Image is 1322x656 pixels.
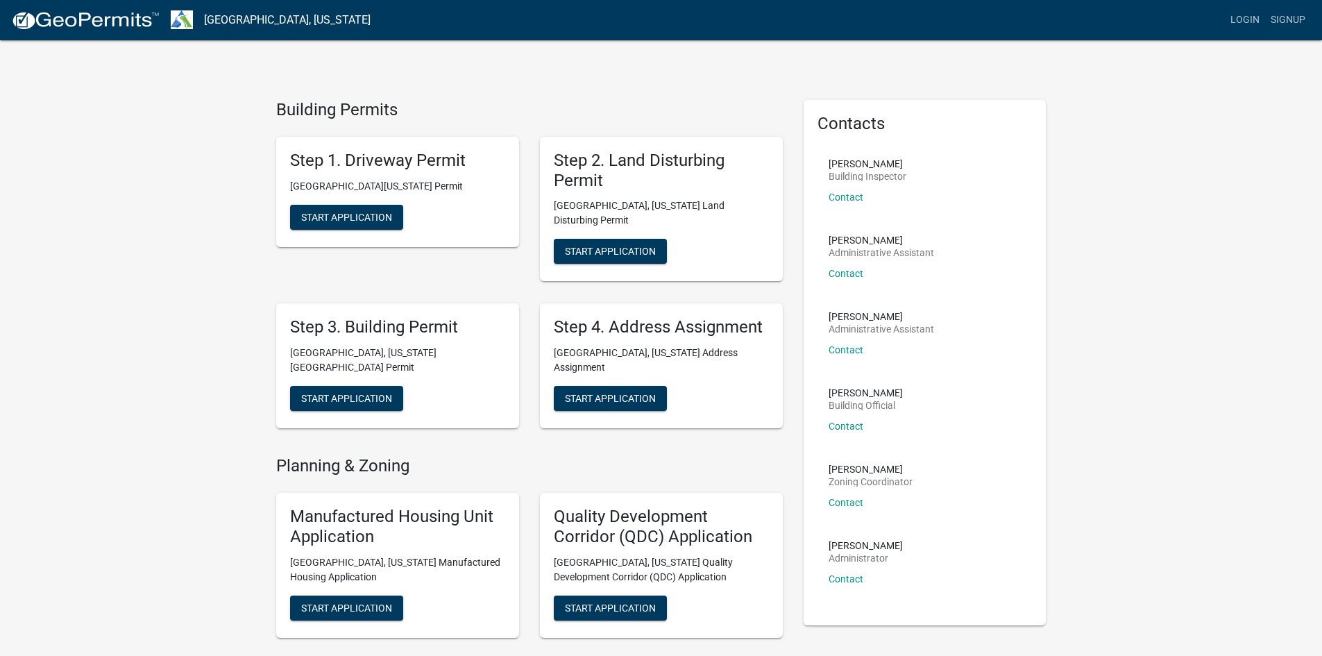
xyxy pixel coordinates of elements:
p: Building Official [829,401,903,410]
button: Start Application [554,239,667,264]
a: Signup [1265,7,1311,33]
span: Start Application [301,602,392,613]
button: Start Application [290,386,403,411]
p: [GEOGRAPHIC_DATA][US_STATE] Permit [290,179,505,194]
p: [GEOGRAPHIC_DATA], [US_STATE] Quality Development Corridor (QDC) Application [554,555,769,584]
p: [GEOGRAPHIC_DATA], [US_STATE] Address Assignment [554,346,769,375]
a: Contact [829,497,863,508]
p: [GEOGRAPHIC_DATA], [US_STATE][GEOGRAPHIC_DATA] Permit [290,346,505,375]
button: Start Application [290,205,403,230]
a: [GEOGRAPHIC_DATA], [US_STATE] [204,8,371,32]
p: Zoning Coordinator [829,477,913,487]
h5: Contacts [817,114,1033,134]
h5: Step 3. Building Permit [290,317,505,337]
h5: Step 4. Address Assignment [554,317,769,337]
h4: Building Permits [276,100,783,120]
h5: Step 2. Land Disturbing Permit [554,151,769,191]
button: Start Application [290,596,403,621]
span: Start Application [565,246,656,257]
p: [PERSON_NAME] [829,464,913,474]
p: [GEOGRAPHIC_DATA], [US_STATE] Manufactured Housing Application [290,555,505,584]
button: Start Application [554,386,667,411]
p: Administrative Assistant [829,248,934,258]
p: Administrator [829,553,903,563]
h4: Planning & Zoning [276,456,783,476]
p: [PERSON_NAME] [829,312,934,321]
p: Building Inspector [829,171,906,181]
p: [GEOGRAPHIC_DATA], [US_STATE] Land Disturbing Permit [554,199,769,228]
a: Contact [829,421,863,432]
img: Troup County, Georgia [171,10,193,29]
a: Contact [829,268,863,279]
span: Start Application [565,602,656,613]
a: Contact [829,573,863,584]
span: Start Application [301,393,392,404]
a: Login [1225,7,1265,33]
h5: Quality Development Corridor (QDC) Application [554,507,769,547]
h5: Step 1. Driveway Permit [290,151,505,171]
p: [PERSON_NAME] [829,541,903,550]
span: Start Application [301,211,392,222]
h5: Manufactured Housing Unit Application [290,507,505,547]
a: Contact [829,192,863,203]
a: Contact [829,344,863,355]
p: [PERSON_NAME] [829,388,903,398]
button: Start Application [554,596,667,621]
p: [PERSON_NAME] [829,159,906,169]
p: [PERSON_NAME] [829,235,934,245]
span: Start Application [565,393,656,404]
p: Administrative Assistant [829,324,934,334]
